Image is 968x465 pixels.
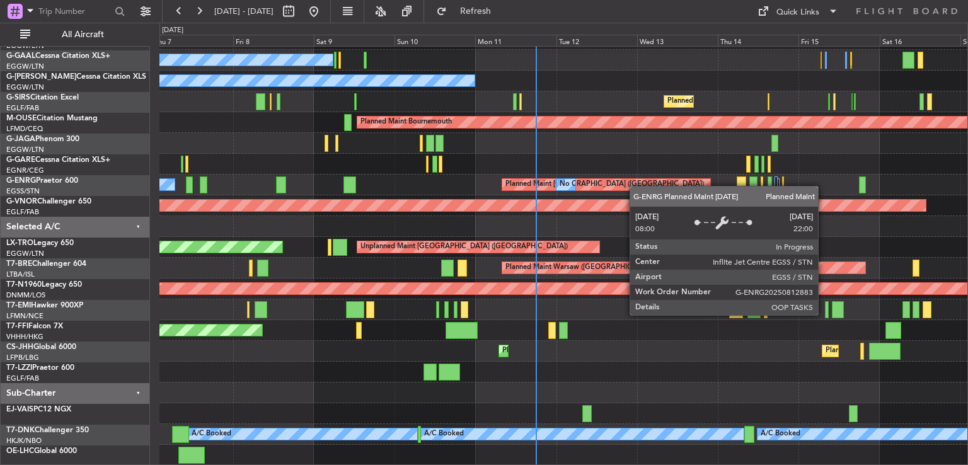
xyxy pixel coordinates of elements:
[6,52,110,60] a: G-GAALCessna Citation XLS+
[6,302,31,309] span: T7-EMI
[33,30,133,39] span: All Aircraft
[6,343,76,351] a: CS-JHHGlobal 6000
[152,35,233,46] div: Thu 7
[6,198,37,205] span: G-VNOR
[6,427,35,434] span: T7-DNK
[6,187,40,196] a: EGSS/STN
[6,166,44,175] a: EGNR/CEG
[360,113,452,132] div: Planned Maint Bournemouth
[6,156,35,164] span: G-GARE
[314,35,395,46] div: Sat 9
[6,260,32,268] span: T7-BRE
[6,239,33,247] span: LX-TRO
[395,35,475,46] div: Sun 10
[14,25,137,45] button: All Aircraft
[6,302,83,309] a: T7-EMIHawker 900XP
[6,311,43,321] a: LFMN/NCE
[505,175,704,194] div: Planned Maint [GEOGRAPHIC_DATA] ([GEOGRAPHIC_DATA])
[6,281,82,289] a: T7-N1960Legacy 650
[6,353,39,362] a: LFPB/LBG
[6,323,28,330] span: T7-FFI
[430,1,506,21] button: Refresh
[798,35,879,46] div: Fri 15
[718,35,798,46] div: Thu 14
[6,124,43,134] a: LFMD/CEQ
[38,2,111,21] input: Trip Number
[751,1,844,21] button: Quick Links
[6,135,79,143] a: G-JAGAPhenom 300
[6,343,33,351] span: CS-JHH
[6,156,110,164] a: G-GARECessna Citation XLS+
[6,260,86,268] a: T7-BREChallenger 604
[6,364,32,372] span: T7-LZZI
[6,73,76,81] span: G-[PERSON_NAME]
[6,115,98,122] a: M-OUSECitation Mustang
[667,92,866,111] div: Planned Maint [GEOGRAPHIC_DATA] ([GEOGRAPHIC_DATA])
[6,83,44,92] a: EGGW/LTN
[6,427,89,434] a: T7-DNKChallenger 350
[761,425,800,444] div: A/C Booked
[6,447,77,455] a: OE-LHCGlobal 6000
[637,35,718,46] div: Wed 13
[6,135,35,143] span: G-JAGA
[449,7,502,16] span: Refresh
[360,238,568,256] div: Unplanned Maint [GEOGRAPHIC_DATA] ([GEOGRAPHIC_DATA])
[880,35,960,46] div: Sat 16
[6,94,30,101] span: G-SIRS
[6,115,37,122] span: M-OUSE
[6,177,36,185] span: G-ENRG
[6,177,78,185] a: G-ENRGPraetor 600
[6,406,33,413] span: EJ-VAIS
[192,425,231,444] div: A/C Booked
[475,35,556,46] div: Mon 11
[424,425,464,444] div: A/C Booked
[560,175,589,194] div: No Crew
[6,364,74,372] a: T7-LZZIPraetor 600
[6,436,42,445] a: HKJK/NBO
[233,35,314,46] div: Fri 8
[162,25,183,36] div: [DATE]
[6,62,44,71] a: EGGW/LTN
[6,207,39,217] a: EGLF/FAB
[6,281,42,289] span: T7-N1960
[6,145,44,154] a: EGGW/LTN
[6,332,43,342] a: VHHH/HKG
[6,270,35,279] a: LTBA/ISL
[6,94,79,101] a: G-SIRSCitation Excel
[6,249,44,258] a: EGGW/LTN
[556,35,637,46] div: Tue 12
[6,374,39,383] a: EGLF/FAB
[6,406,71,413] a: EJ-VAISPC12 NGX
[6,103,39,113] a: EGLF/FAB
[6,73,146,81] a: G-[PERSON_NAME]Cessna Citation XLS
[776,6,819,19] div: Quick Links
[502,342,701,360] div: Planned Maint [GEOGRAPHIC_DATA] ([GEOGRAPHIC_DATA])
[6,239,74,247] a: LX-TROLegacy 650
[505,258,657,277] div: Planned Maint Warsaw ([GEOGRAPHIC_DATA])
[6,290,45,300] a: DNMM/LOS
[6,447,34,455] span: OE-LHC
[214,6,274,17] span: [DATE] - [DATE]
[6,323,63,330] a: T7-FFIFalcon 7X
[6,198,91,205] a: G-VNORChallenger 650
[6,52,35,60] span: G-GAAL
